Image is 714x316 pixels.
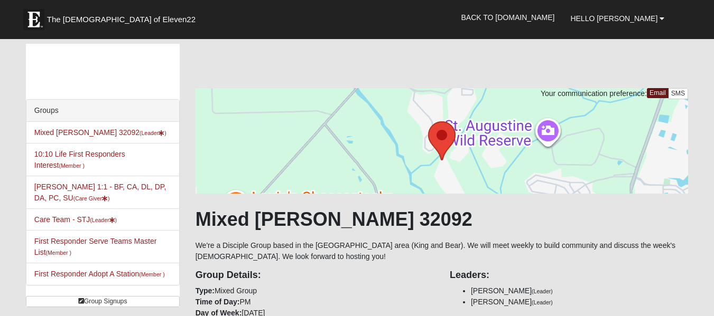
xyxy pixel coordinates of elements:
[90,217,117,223] small: (Leader )
[34,128,166,137] a: Mixed [PERSON_NAME] 32092(Leader)
[139,271,164,277] small: (Member )
[453,4,563,31] a: Back to [DOMAIN_NAME]
[532,288,553,294] small: (Leader)
[59,162,84,169] small: (Member )
[26,100,179,122] div: Groups
[47,14,196,25] span: The [DEMOGRAPHIC_DATA] of Eleven22
[562,5,672,32] a: Hello [PERSON_NAME]
[26,296,180,307] a: Group Signups
[450,270,688,281] h4: Leaders:
[140,130,166,136] small: (Leader )
[34,183,166,202] a: [PERSON_NAME] 1:1 - BF, CA, DL, DP, DA, PC, SU(Care Giver)
[23,9,44,30] img: Eleven22 logo
[34,150,125,169] a: 10:10 Life First Responders Interest(Member )
[73,195,110,202] small: (Care Giver )
[196,270,434,281] h4: Group Details:
[34,237,157,256] a: First Responder Serve Teams Master List(Member )
[34,215,117,224] a: Care Team - STJ(Leader)
[647,88,669,98] a: Email
[34,270,165,278] a: First Responder Adopt A Station(Member )
[196,286,215,295] strong: Type:
[471,285,688,296] li: [PERSON_NAME]
[196,208,689,231] h1: Mixed [PERSON_NAME] 32092
[18,4,229,30] a: The [DEMOGRAPHIC_DATA] of Eleven22
[46,250,71,256] small: (Member )
[668,88,689,99] a: SMS
[570,14,657,23] span: Hello [PERSON_NAME]
[541,89,647,98] span: Your communication preference:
